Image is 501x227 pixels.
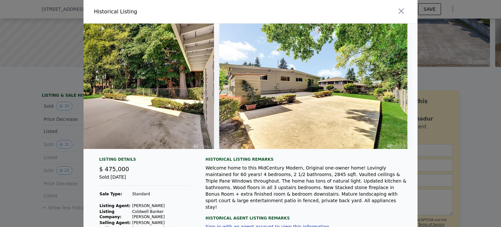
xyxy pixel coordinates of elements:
[26,24,214,149] img: Property Img
[205,210,407,221] div: Historical Agent Listing Remarks
[94,8,248,16] div: Historical Listing
[132,203,190,209] td: [PERSON_NAME]
[205,165,407,210] div: Welcome home to this MidCentury Modern, Original one-owner home! Lovingly maintained for 60 years...
[219,24,407,149] img: Property Img
[99,166,129,172] span: $ 475,000
[132,220,190,226] td: [PERSON_NAME]
[99,209,121,219] strong: Listing Company:
[99,203,130,208] strong: Listing Agent:
[99,192,122,196] strong: Sale Type:
[132,209,190,220] td: Coldwell Banker [PERSON_NAME]
[205,157,407,162] div: Historical Listing remarks
[99,174,190,186] div: Sold [DATE]
[132,191,190,197] td: Standard
[99,157,190,165] div: Listing Details
[99,220,131,225] strong: Selling Agent:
